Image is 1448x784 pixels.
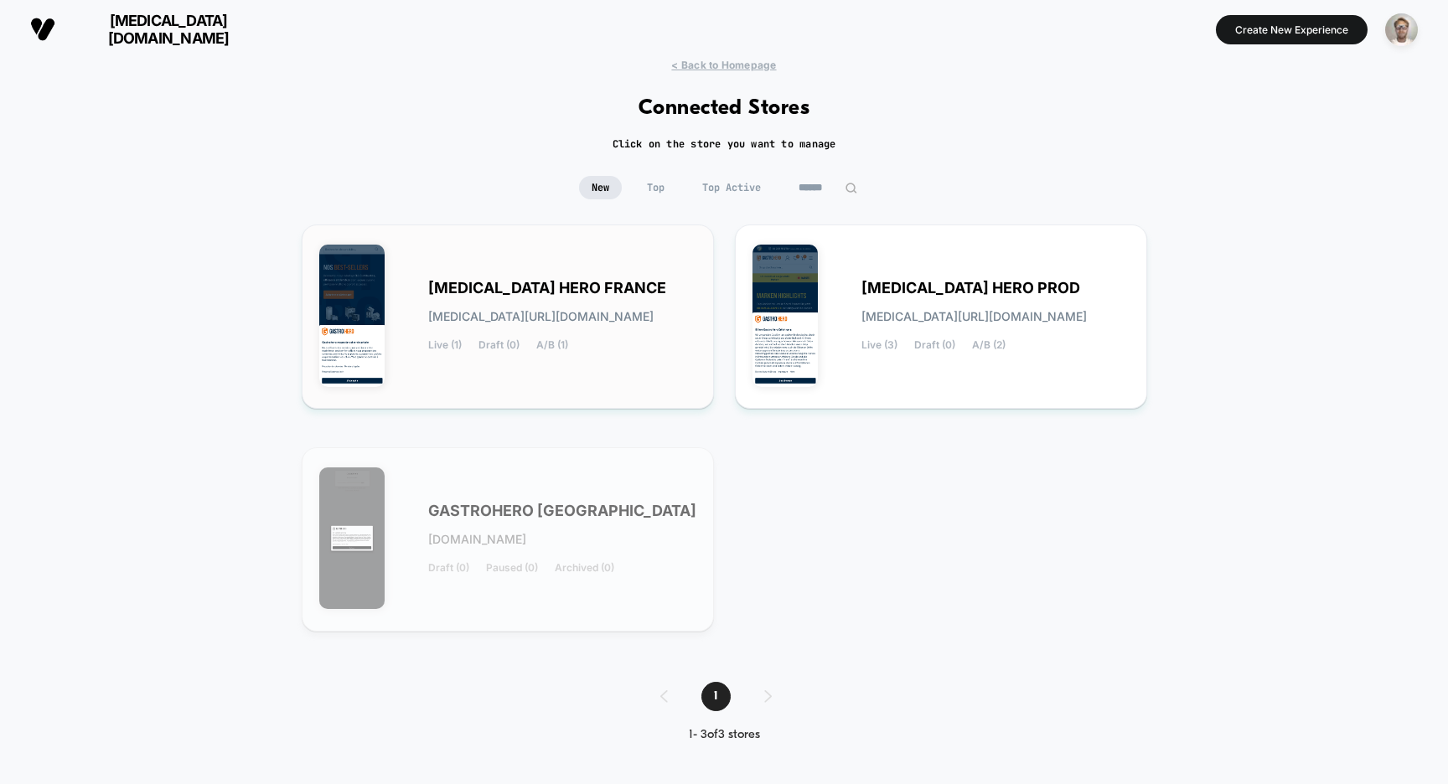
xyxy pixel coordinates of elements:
[644,728,805,742] div: 1 - 3 of 3 stores
[861,282,1080,294] span: [MEDICAL_DATA] HERO PROD
[1380,13,1423,47] button: ppic
[701,682,731,711] span: 1
[1385,13,1418,46] img: ppic
[319,245,385,387] img: GASTRO_HERO_FRANCE
[634,176,677,199] span: Top
[671,59,776,71] span: < Back to Homepage
[579,176,622,199] span: New
[428,562,469,574] span: Draft (0)
[639,96,810,121] h1: Connected Stores
[861,339,897,351] span: Live (3)
[845,182,857,194] img: edit
[428,534,526,545] span: [DOMAIN_NAME]
[536,339,568,351] span: A/B (1)
[478,339,520,351] span: Draft (0)
[861,311,1087,322] span: [MEDICAL_DATA][URL][DOMAIN_NAME]
[428,339,462,351] span: Live (1)
[428,311,654,322] span: [MEDICAL_DATA][URL][DOMAIN_NAME]
[555,562,614,574] span: Archived (0)
[25,11,274,48] button: [MEDICAL_DATA][DOMAIN_NAME]
[690,176,773,199] span: Top Active
[752,245,819,387] img: GASTRO_HERO_PROD
[68,12,269,47] span: [MEDICAL_DATA][DOMAIN_NAME]
[613,137,836,151] h2: Click on the store you want to manage
[486,562,538,574] span: Paused (0)
[972,339,1006,351] span: A/B (2)
[428,505,696,517] span: GASTROHERO [GEOGRAPHIC_DATA]
[30,17,55,42] img: Visually logo
[1216,15,1368,44] button: Create New Experience
[428,282,666,294] span: [MEDICAL_DATA] HERO FRANCE
[914,339,955,351] span: Draft (0)
[319,467,385,610] img: GASTROHERO_GERMANY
